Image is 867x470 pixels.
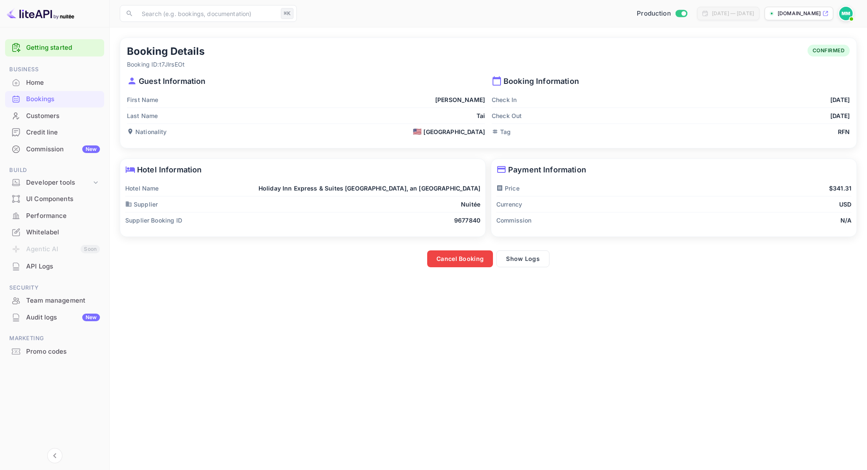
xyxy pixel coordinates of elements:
[5,124,104,141] div: Credit line
[125,184,159,193] p: Hotel Name
[26,211,100,221] div: Performance
[5,39,104,56] div: Getting started
[839,200,851,209] p: USD
[5,293,104,308] a: Team management
[26,347,100,357] div: Promo codes
[5,293,104,309] div: Team management
[413,127,485,136] div: [GEOGRAPHIC_DATA]
[127,127,167,136] p: Nationality
[137,5,277,22] input: Search (e.g. bookings, documentation)
[808,47,850,54] span: CONFIRMED
[7,7,74,20] img: LiteAPI logo
[5,309,104,325] a: Audit logsNew
[127,95,159,104] p: First Name
[633,9,690,19] div: Switch to Sandbox mode
[496,250,549,267] button: Show Logs
[258,184,480,193] p: Holiday Inn Express & Suites [GEOGRAPHIC_DATA], an [GEOGRAPHIC_DATA]
[26,194,100,204] div: UI Components
[26,296,100,306] div: Team management
[26,128,100,137] div: Credit line
[477,111,485,120] p: Tai
[838,127,850,136] p: RFN
[125,200,158,209] p: Supplier
[492,111,522,120] p: Check Out
[492,127,511,136] p: Tag
[5,344,104,360] div: Promo codes
[82,314,100,321] div: New
[5,91,104,107] div: Bookings
[5,75,104,90] a: Home
[5,208,104,223] a: Performance
[496,164,851,175] p: Payment Information
[5,65,104,74] span: Business
[830,95,850,104] p: [DATE]
[839,7,853,20] img: Max Morganroth
[435,95,485,104] p: [PERSON_NAME]
[47,448,62,463] button: Collapse navigation
[5,166,104,175] span: Build
[413,128,422,135] span: 🇺🇸
[26,262,100,271] div: API Logs
[5,309,104,326] div: Audit logsNew
[5,91,104,107] a: Bookings
[461,200,480,209] p: Nuitée
[5,224,104,241] div: Whitelabel
[492,75,850,87] p: Booking Information
[637,9,671,19] span: Production
[5,258,104,274] a: API Logs
[778,10,821,17] p: [DOMAIN_NAME]
[5,108,104,124] a: Customers
[82,145,100,153] div: New
[454,216,480,225] p: 9677840
[125,216,182,225] p: Supplier Booking ID
[712,10,754,17] div: [DATE] — [DATE]
[26,178,92,188] div: Developer tools
[26,78,100,88] div: Home
[26,313,100,322] div: Audit logs
[5,344,104,359] a: Promo codes
[5,334,104,343] span: Marketing
[26,94,100,104] div: Bookings
[26,43,100,53] a: Getting started
[127,111,158,120] p: Last Name
[496,200,522,209] p: Currency
[496,184,520,193] p: Price
[840,216,851,225] p: N/A
[829,184,851,193] p: $341.31
[5,224,104,240] a: Whitelabel
[5,141,104,157] a: CommissionNew
[5,75,104,91] div: Home
[127,75,485,87] p: Guest Information
[281,8,293,19] div: ⌘K
[5,208,104,224] div: Performance
[127,60,205,69] p: Booking ID: t7JlrsEOt
[26,228,100,237] div: Whitelabel
[496,216,532,225] p: Commission
[26,145,100,154] div: Commission
[427,250,493,267] button: Cancel Booking
[492,95,517,104] p: Check In
[5,258,104,275] div: API Logs
[127,45,205,58] h5: Booking Details
[5,283,104,293] span: Security
[5,124,104,140] a: Credit line
[5,141,104,158] div: CommissionNew
[125,164,480,175] p: Hotel Information
[5,175,104,190] div: Developer tools
[26,111,100,121] div: Customers
[5,191,104,207] a: UI Components
[830,111,850,120] p: [DATE]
